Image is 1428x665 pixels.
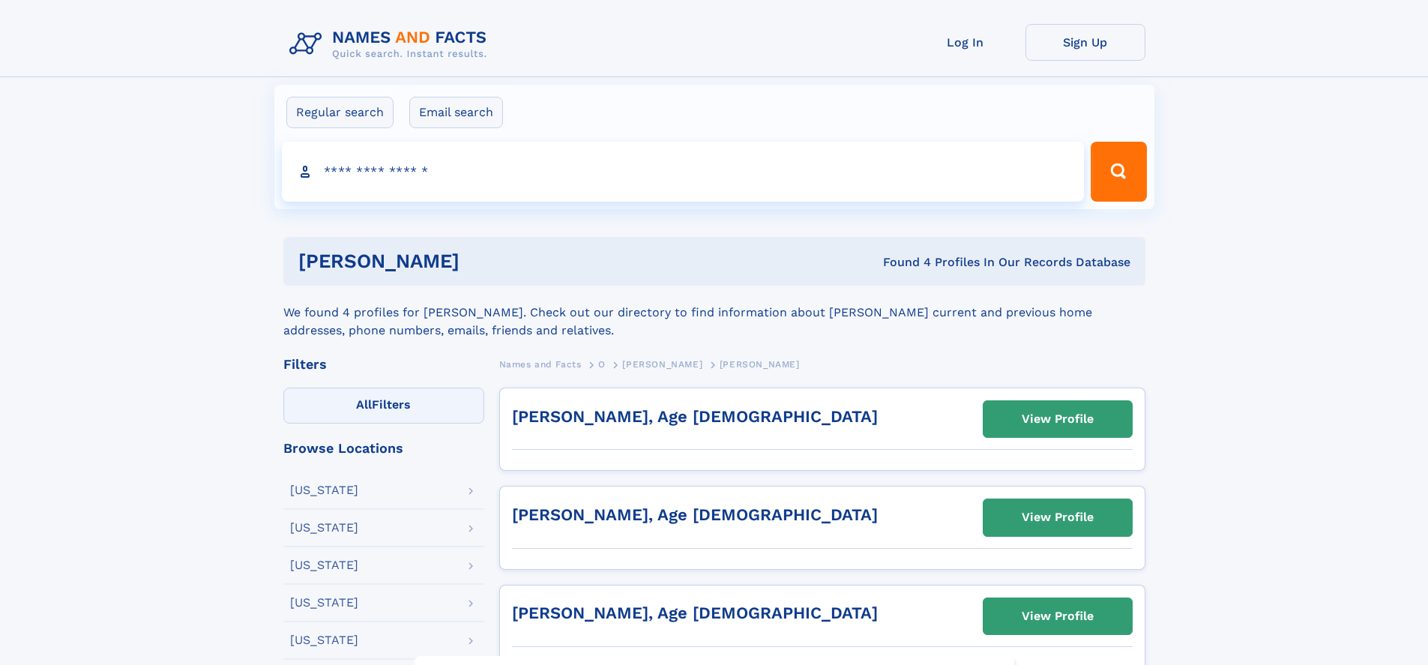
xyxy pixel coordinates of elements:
div: View Profile [1022,599,1094,634]
a: [PERSON_NAME], Age [DEMOGRAPHIC_DATA] [512,407,878,426]
a: [PERSON_NAME], Age [DEMOGRAPHIC_DATA] [512,505,878,524]
h1: [PERSON_NAME] [298,252,672,271]
div: Filters [283,358,484,371]
label: Filters [283,388,484,424]
div: [US_STATE] [290,559,358,571]
a: [PERSON_NAME], Age [DEMOGRAPHIC_DATA] [512,604,878,622]
label: Regular search [286,97,394,128]
a: Names and Facts [499,355,582,373]
span: O [598,359,606,370]
a: Log In [906,24,1025,61]
button: Search Button [1091,142,1146,202]
a: View Profile [983,598,1132,634]
label: Email search [409,97,503,128]
div: [US_STATE] [290,522,358,534]
a: O [598,355,606,373]
div: [US_STATE] [290,484,358,496]
div: [US_STATE] [290,634,358,646]
div: Browse Locations [283,442,484,455]
span: All [356,397,372,412]
span: [PERSON_NAME] [622,359,702,370]
img: Logo Names and Facts [283,24,499,64]
a: View Profile [983,401,1132,437]
span: [PERSON_NAME] [720,359,800,370]
input: search input [282,142,1085,202]
a: [PERSON_NAME] [622,355,702,373]
a: View Profile [983,499,1132,535]
div: We found 4 profiles for [PERSON_NAME]. Check out our directory to find information about [PERSON_... [283,286,1145,340]
div: Found 4 Profiles In Our Records Database [671,254,1130,271]
a: Sign Up [1025,24,1145,61]
div: View Profile [1022,500,1094,535]
div: View Profile [1022,402,1094,436]
div: [US_STATE] [290,597,358,609]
